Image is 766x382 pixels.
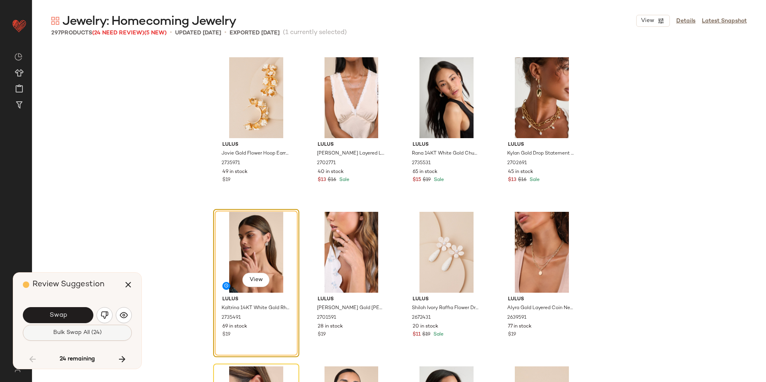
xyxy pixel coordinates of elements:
[641,18,654,24] span: View
[222,305,289,312] span: Kaltrina 14KT White Gold Rhinestone Winged Earrings
[23,325,132,341] button: Bulk Swap All (24)
[502,212,582,293] img: 12515561_2639591.jpg
[317,314,336,322] span: 2701591
[53,330,102,336] span: Bulk Swap All (24)
[317,150,385,157] span: [PERSON_NAME] Layered Lariat Necklace
[311,212,392,293] img: 2701591_01_OM.jpg
[636,15,670,27] button: View
[422,331,430,338] span: $19
[32,280,105,289] span: Review Suggestion
[413,331,421,338] span: $11
[222,150,289,157] span: Jovie Gold Flower Hoop Earrings
[216,57,296,138] img: 2735971_02_topdown_2025-07-07.jpg
[222,314,241,322] span: 2735491
[10,366,25,372] img: svg%3e
[413,141,480,149] span: Lulus
[23,307,93,323] button: Swap
[412,150,480,157] span: Rana 14KT White Gold Chunky Hoop Earrings
[508,169,533,176] span: 45 in stock
[318,323,343,330] span: 28 in stock
[413,177,421,184] span: $15
[216,212,296,293] img: 2735491_01_OM_2025-08-25.jpg
[51,30,61,36] span: 297
[318,331,326,338] span: $19
[328,177,336,184] span: $16
[507,314,526,322] span: 2639591
[222,177,230,184] span: $19
[222,169,248,176] span: 49 in stock
[120,311,128,319] img: svg%3e
[311,57,392,138] img: 2702771_01_OM.jpg
[432,332,443,337] span: Sale
[317,305,385,312] span: [PERSON_NAME] Gold [PERSON_NAME] 8-Piece Ring Set
[508,296,576,303] span: Lulus
[92,30,144,36] span: (24 Need Review)
[412,314,431,322] span: 2672431
[230,29,280,37] p: Exported [DATE]
[508,177,516,184] span: $13
[412,160,431,167] span: 2735531
[508,323,532,330] span: 77 in stock
[11,18,27,34] img: heart_red.DM2ytmEG.svg
[318,169,344,176] span: 40 in stock
[406,57,487,138] img: 2735531_01_OM_2025-07-22.jpg
[317,160,336,167] span: 2702771
[502,57,582,138] img: 2702691_01_OM_2025-07-17.jpg
[507,305,575,312] span: Alyra Gold Layered Coin Necklace
[507,150,575,157] span: Kylan Gold Drop Statement Earrings
[423,177,431,184] span: $19
[412,305,480,312] span: Shiloh Ivory Raffia Flower Drop Earrings
[60,356,95,363] span: 24 remaining
[318,296,385,303] span: Lulus
[14,53,22,61] img: svg%3e
[702,17,747,25] a: Latest Snapshot
[224,28,226,38] span: •
[283,28,347,38] span: (1 currently selected)
[51,17,59,25] img: svg%3e
[249,277,263,283] span: View
[51,29,167,37] div: Products
[101,311,109,319] img: svg%3e
[318,177,326,184] span: $13
[413,296,480,303] span: Lulus
[144,30,167,36] span: (5 New)
[242,273,270,287] button: View
[175,29,221,37] p: updated [DATE]
[413,169,437,176] span: 65 in stock
[508,141,576,149] span: Lulus
[222,160,240,167] span: 2735971
[170,28,172,38] span: •
[406,212,487,293] img: 12742321_2672431.jpg
[676,17,695,25] a: Details
[528,177,540,183] span: Sale
[518,177,526,184] span: $16
[413,323,438,330] span: 20 in stock
[49,312,67,319] span: Swap
[62,14,236,30] span: Jewelry: Homecoming Jewelry
[318,141,385,149] span: Lulus
[432,177,444,183] span: Sale
[338,177,349,183] span: Sale
[507,160,527,167] span: 2702691
[508,331,516,338] span: $19
[222,141,290,149] span: Lulus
